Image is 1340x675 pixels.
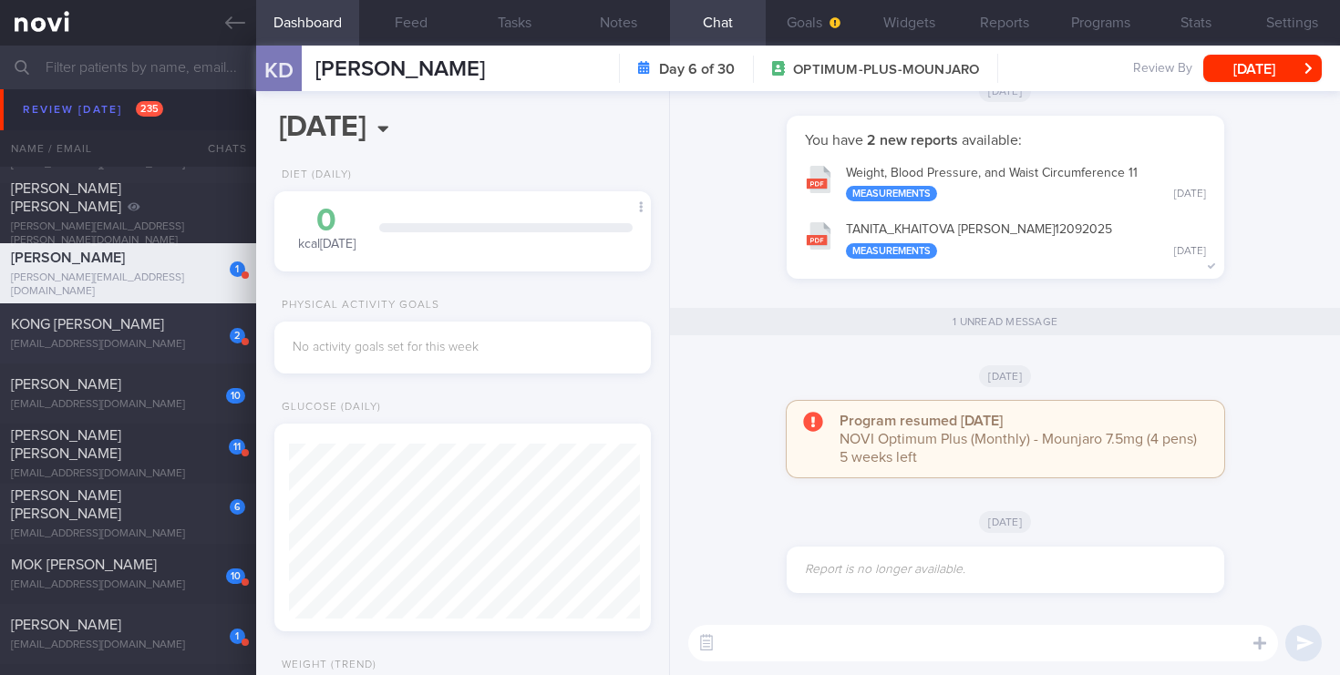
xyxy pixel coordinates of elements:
[1174,245,1206,259] div: [DATE]
[840,432,1197,446] span: NOVI Optimum Plus (Monthly) - Mounjaro 7.5mg (4 pens)
[1133,61,1192,77] span: Review By
[230,629,245,644] div: 1
[293,205,361,253] div: kcal [DATE]
[805,131,1206,149] p: You have available:
[979,365,1031,387] span: [DATE]
[11,220,245,248] div: [PERSON_NAME][EMAIL_ADDRESS][PERSON_NAME][DOMAIN_NAME]
[226,568,245,584] div: 10
[11,527,245,541] div: [EMAIL_ADDRESS][DOMAIN_NAME]
[796,154,1215,211] button: Weight, Blood Pressure, and Waist Circumference 11 Measurements [DATE]
[11,251,125,265] span: [PERSON_NAME]
[11,91,245,118] div: [PERSON_NAME][EMAIL_ADDRESS][DOMAIN_NAME]
[11,488,121,521] span: [PERSON_NAME] [PERSON_NAME]
[274,169,352,182] div: Diet (Daily)
[11,578,245,592] div: [EMAIL_ADDRESS][DOMAIN_NAME]
[796,210,1215,268] button: TANITA_KHAITOVA [PERSON_NAME]12092025 Measurements [DATE]
[805,562,1206,578] p: Report is no longer available.
[315,58,485,80] span: [PERSON_NAME]
[11,271,245,299] div: [PERSON_NAME][EMAIL_ADDRESS][DOMAIN_NAME]
[846,166,1206,202] div: Weight, Blood Pressure, and Waist Circumference 11
[11,317,164,332] span: KONG [PERSON_NAME]
[11,398,245,412] div: [EMAIL_ADDRESS][DOMAIN_NAME]
[230,261,245,277] div: 1
[293,340,633,356] div: No activity goals set for this week
[229,439,245,455] div: 11
[11,557,157,572] span: MOK [PERSON_NAME]
[11,158,245,171] div: [EMAIL_ADDRESS][DOMAIN_NAME]
[274,299,439,312] div: Physical Activity Goals
[230,328,245,343] div: 2
[846,222,1206,259] div: TANITA_ KHAITOVA [PERSON_NAME] 12092025
[11,338,245,352] div: [EMAIL_ADDRESS][DOMAIN_NAME]
[840,450,917,465] span: 5 weeks left
[226,388,245,404] div: 10
[846,243,937,259] div: Measurements
[1174,188,1206,201] div: [DATE]
[11,428,121,461] span: [PERSON_NAME] [PERSON_NAME]
[846,186,937,201] div: Measurements
[244,35,313,105] div: KD
[979,511,1031,533] span: [DATE]
[793,61,979,79] span: OPTIMUM-PLUS-MOUNJARO
[1203,55,1322,82] button: [DATE]
[230,499,245,515] div: 6
[840,414,1003,428] strong: Program resumed [DATE]
[11,377,121,392] span: [PERSON_NAME]
[11,137,121,151] span: [PERSON_NAME]
[863,133,962,148] strong: 2 new reports
[11,467,245,481] div: [EMAIL_ADDRESS][DOMAIN_NAME]
[11,618,121,632] span: [PERSON_NAME]
[274,401,381,414] div: Glucose (Daily)
[11,639,245,652] div: [EMAIL_ADDRESS][DOMAIN_NAME]
[11,181,121,214] span: [PERSON_NAME] [PERSON_NAME]
[274,659,376,672] div: Weight (Trend)
[659,60,735,78] strong: Day 6 of 30
[293,205,361,237] div: 0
